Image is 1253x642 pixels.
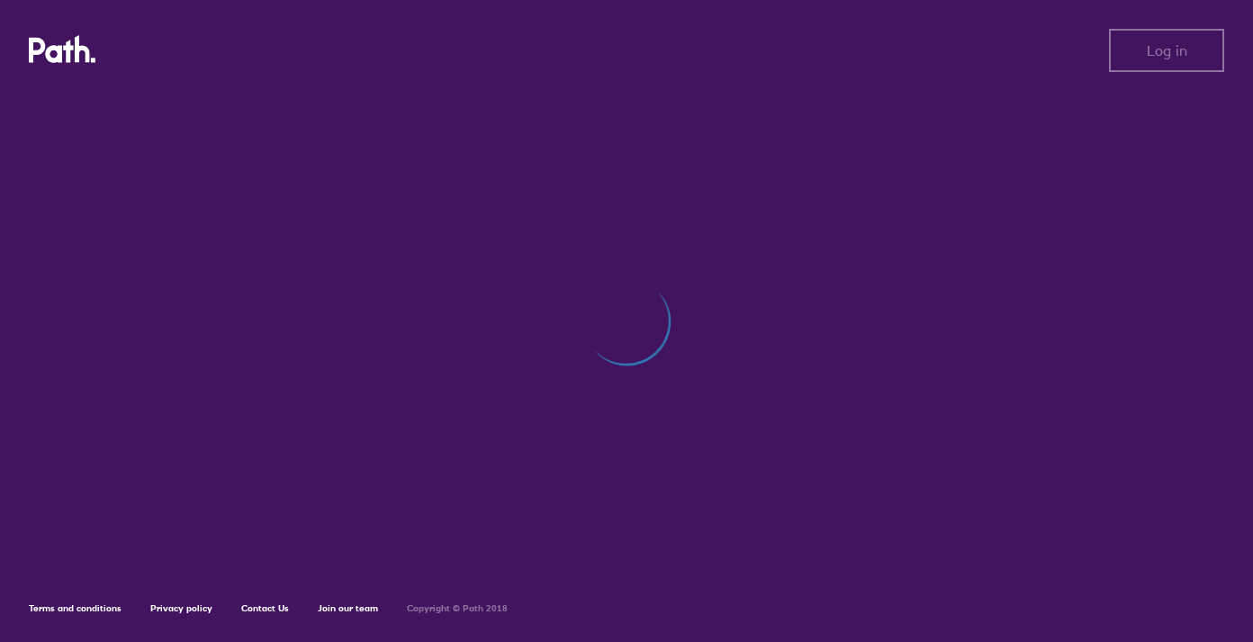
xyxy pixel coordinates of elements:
a: Join our team [318,602,378,614]
span: Log in [1147,42,1187,59]
a: Terms and conditions [29,602,122,614]
h6: Copyright © Path 2018 [407,603,508,614]
button: Log in [1109,29,1224,72]
a: Contact Us [241,602,289,614]
a: Privacy policy [150,602,212,614]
